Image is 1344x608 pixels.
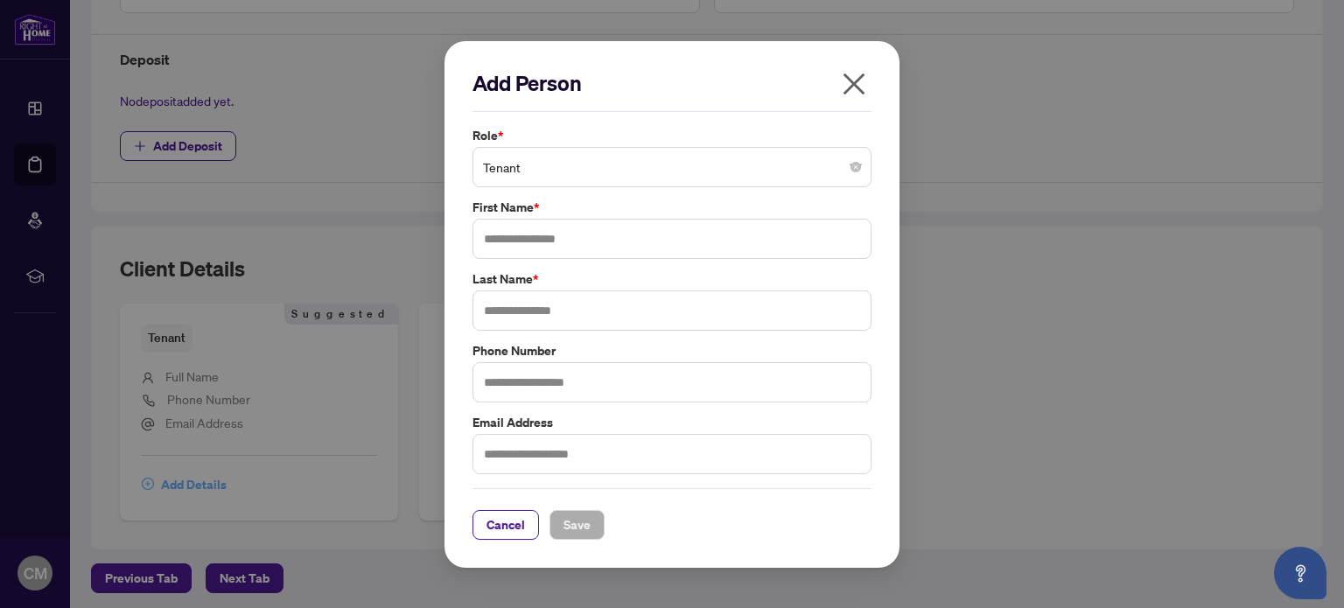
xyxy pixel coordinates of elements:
span: close-circle [850,162,861,172]
label: Last Name [472,269,871,289]
span: Tenant [483,150,861,184]
label: First Name [472,198,871,217]
label: Role [472,126,871,145]
label: Phone Number [472,340,871,360]
h2: Add Person [472,69,871,97]
span: Cancel [486,510,525,538]
button: Open asap [1274,547,1326,599]
span: close [840,70,868,98]
button: Save [549,509,605,539]
button: Cancel [472,509,539,539]
label: Email Address [472,412,871,431]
